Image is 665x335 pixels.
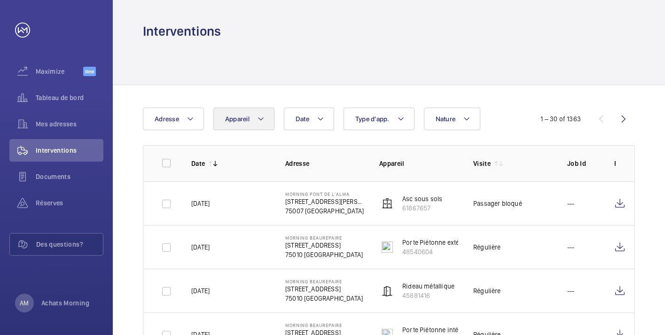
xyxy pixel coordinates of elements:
p: Rideau métallique [402,281,454,291]
p: Job Id [567,159,599,168]
button: Adresse [143,108,204,130]
img: elevator.svg [382,198,393,209]
p: 48540604 [402,247,473,257]
p: Asc sous sols [402,194,442,203]
span: Appareil [225,115,250,123]
p: Rapport [614,159,616,168]
img: automatic_door.svg [382,285,393,296]
p: 45881416 [402,291,454,300]
p: --- [567,199,575,208]
img: sliding_pedestrian_door.svg [382,242,393,253]
p: [DATE] [191,242,210,252]
p: [DATE] [191,199,210,208]
p: 75010 [GEOGRAPHIC_DATA] [285,250,363,259]
span: Maximize [36,67,83,76]
p: 75010 [GEOGRAPHIC_DATA] [285,294,363,303]
p: --- [567,242,575,252]
p: Adresse [285,159,364,168]
button: Nature [424,108,481,130]
span: Documents [36,172,103,181]
p: Date [191,159,205,168]
p: Appareil [379,159,458,168]
button: Date [284,108,334,130]
span: Type d'app. [355,115,390,123]
p: 75007 [GEOGRAPHIC_DATA] [285,206,364,216]
p: Morning Beaurepaire [285,322,363,328]
p: Achats Morning [41,298,89,308]
p: 61867657 [402,203,442,213]
p: --- [567,286,575,296]
p: Morning Beaurepaire [285,279,363,284]
p: AM [20,298,29,308]
h1: Interventions [143,23,221,40]
span: Nature [436,115,456,123]
span: Mes adresses [36,119,103,129]
p: Morning Beaurepaire [285,235,363,241]
span: Tableau de bord [36,93,103,102]
p: [STREET_ADDRESS][PERSON_NAME] [285,197,364,206]
span: Des questions? [36,240,103,249]
p: Porte Piétonne intérieure [402,325,476,335]
div: Régulière [473,242,501,252]
div: 1 – 30 of 1363 [540,114,581,124]
button: Appareil [213,108,274,130]
span: Beta [83,67,96,76]
p: Porte Piétonne extérieur [402,238,473,247]
button: Type d'app. [344,108,415,130]
p: [STREET_ADDRESS] [285,241,363,250]
span: Interventions [36,146,103,155]
p: [DATE] [191,286,210,296]
p: Visite [473,159,491,168]
p: [STREET_ADDRESS] [285,284,363,294]
span: Adresse [155,115,179,123]
span: Date [296,115,309,123]
p: Morning Pont de l'Alma [285,191,364,197]
span: Réserves [36,198,103,208]
div: Régulière [473,286,501,296]
div: Passager bloqué [473,199,522,208]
